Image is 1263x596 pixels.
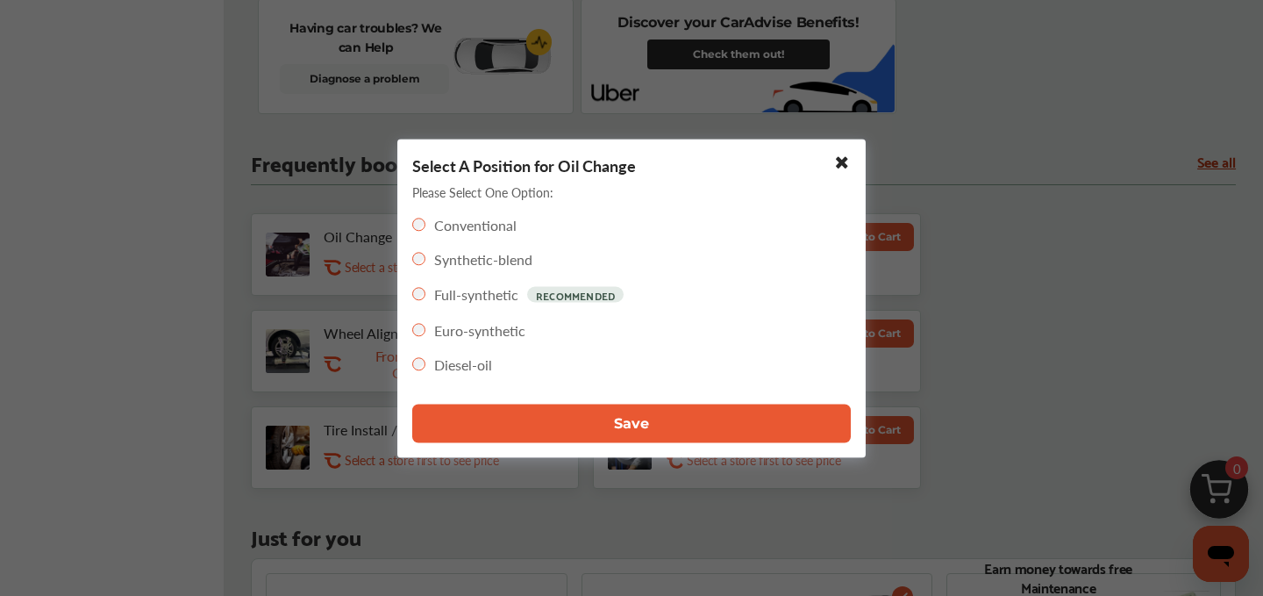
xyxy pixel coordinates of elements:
[412,154,636,176] p: Select A Position for Oil Change
[434,214,517,234] label: Conventional
[527,286,624,302] p: RECOMMENDED
[434,284,518,305] label: Full-synthetic
[614,415,649,432] span: Save
[434,354,492,374] label: Diesel-oil
[412,183,553,200] p: Please Select One Option:
[412,404,851,442] button: Save
[434,320,525,340] label: Euro-synthetic
[434,248,532,269] label: Synthetic-blend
